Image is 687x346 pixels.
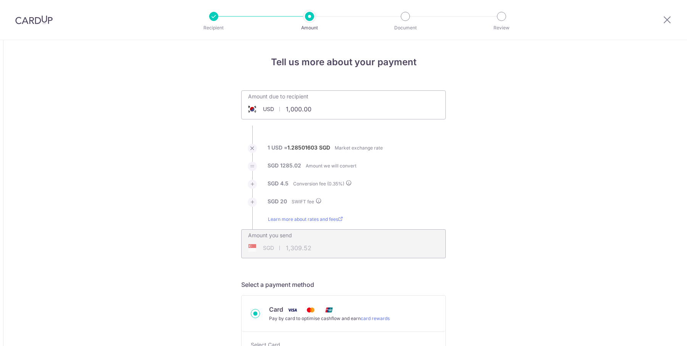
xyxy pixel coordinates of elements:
[293,180,352,188] label: Conversion fee ( %)
[281,24,338,32] p: Amount
[287,144,318,151] label: 1.28501603
[280,180,289,187] label: 4.5
[268,180,279,187] label: SGD
[361,315,390,321] a: card rewards
[280,198,287,205] label: 20
[329,181,338,187] span: 0.35
[268,162,279,169] label: SGD
[263,105,274,113] span: USD
[319,144,330,151] label: SGD
[248,93,308,100] label: Amount due to recipient
[269,306,283,313] span: Card
[241,280,446,289] h5: Select a payment method
[251,305,436,322] div: Card Visa Mastercard Union Pay Pay by card to optimise cashflow and earncard rewards
[306,162,356,170] label: Amount we will convert
[638,323,679,342] iframe: Opens a widget where you can find more information
[321,305,337,315] img: Union Pay
[473,24,530,32] p: Review
[268,198,279,205] label: SGD
[303,305,318,315] img: Mastercard
[15,15,53,24] img: CardUp
[292,198,322,206] label: SWIFT fee
[280,162,301,169] label: 1285.02
[268,216,343,229] a: Learn more about rates and fees
[241,55,446,69] h4: Tell us more about your payment
[185,24,242,32] p: Recipient
[269,315,390,322] div: Pay by card to optimise cashflow and earn
[248,232,292,239] label: Amount you send
[263,244,274,252] span: SGD
[335,144,383,152] label: Market exchange rate
[377,24,434,32] p: Document
[285,305,300,315] img: Visa
[268,144,330,156] label: 1 USD =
